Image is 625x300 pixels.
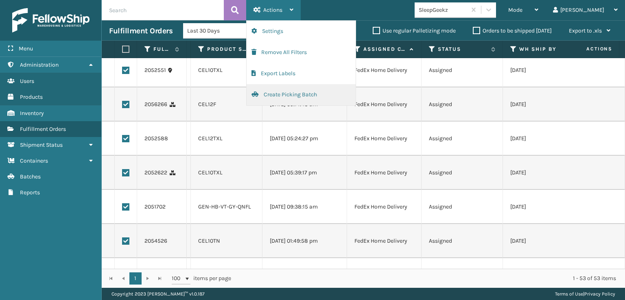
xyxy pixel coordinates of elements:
[198,135,223,142] a: CEL12TXL
[243,274,616,283] div: 1 - 53 of 53 items
[422,87,503,122] td: Assigned
[508,7,522,13] span: Mode
[422,122,503,156] td: Assigned
[144,135,168,143] a: 2052588
[144,203,166,211] a: 2051702
[20,110,44,117] span: Inventory
[20,173,41,180] span: Batches
[187,87,191,122] td: 112-1208756-7673032
[473,27,552,34] label: Orders to be shipped [DATE]
[111,288,205,300] p: Copyright 2023 [PERSON_NAME]™ v 1.0.187
[247,21,356,42] button: Settings
[187,156,191,190] td: 113-0991248-2941062
[144,237,167,245] a: 2054526
[422,156,503,190] td: Assigned
[561,42,617,56] span: Actions
[503,156,584,190] td: [DATE]
[20,157,48,164] span: Containers
[20,78,34,85] span: Users
[172,272,231,285] span: items per page
[187,190,191,224] td: 111-5389472-8012248
[20,126,66,133] span: Fulfillment Orders
[144,169,167,177] a: 2052622
[422,258,503,292] td: Assigned
[153,46,171,53] label: Fulfillment Order Id
[503,122,584,156] td: [DATE]
[422,190,503,224] td: Assigned
[198,237,220,244] a: CEL10TN
[347,156,422,190] td: FedEx Home Delivery
[187,258,191,292] td: 113-7131427-9820224
[187,53,191,87] td: 112-8747828-1282646
[20,189,40,196] span: Reports
[207,46,247,53] label: Product SKU
[555,288,615,300] div: |
[584,291,615,297] a: Privacy Policy
[187,224,191,258] td: 114-6613929-0168226
[109,26,173,36] h3: Fulfillment Orders
[12,8,90,33] img: logo
[347,87,422,122] td: FedEx Home Delivery
[419,6,467,14] div: SleepGeekz
[20,61,59,68] span: Administration
[129,272,142,285] a: 1
[198,101,216,108] a: CEL12F
[503,224,584,258] td: [DATE]
[262,156,347,190] td: [DATE] 05:39:17 pm
[422,53,503,87] td: Assigned
[503,87,584,122] td: [DATE]
[569,27,602,34] span: Export to .xls
[262,190,347,224] td: [DATE] 09:38:15 am
[347,224,422,258] td: FedEx Home Delivery
[503,53,584,87] td: [DATE]
[172,274,184,283] span: 100
[247,63,356,84] button: Export Labels
[247,42,356,63] button: Remove All Filters
[347,190,422,224] td: FedEx Home Delivery
[198,67,223,74] a: CEL10TXL
[438,46,487,53] label: Status
[187,26,250,35] div: Last 30 Days
[503,258,584,292] td: [DATE]
[144,66,166,74] a: 2052551
[20,141,63,148] span: Shipment Status
[262,224,347,258] td: [DATE] 01:49:58 pm
[262,258,347,292] td: [DATE] 11:37:56 am
[262,122,347,156] td: [DATE] 05:24:27 pm
[198,169,223,176] a: CEL10TXL
[19,45,33,52] span: Menu
[363,46,406,53] label: Assigned Carrier Service
[187,122,191,156] td: 111-8136052-0181066
[347,258,422,292] td: FedEx Home Delivery
[247,84,356,105] button: Create Picking Batch
[422,224,503,258] td: Assigned
[519,46,568,53] label: WH Ship By Date
[373,27,456,34] label: Use regular Palletizing mode
[347,53,422,87] td: FedEx Home Delivery
[347,122,422,156] td: FedEx Home Delivery
[198,203,251,210] a: GEN-HB-VT-GY-QNFL
[555,291,583,297] a: Terms of Use
[503,190,584,224] td: [DATE]
[263,7,282,13] span: Actions
[20,93,43,100] span: Products
[144,100,167,109] a: 2056266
